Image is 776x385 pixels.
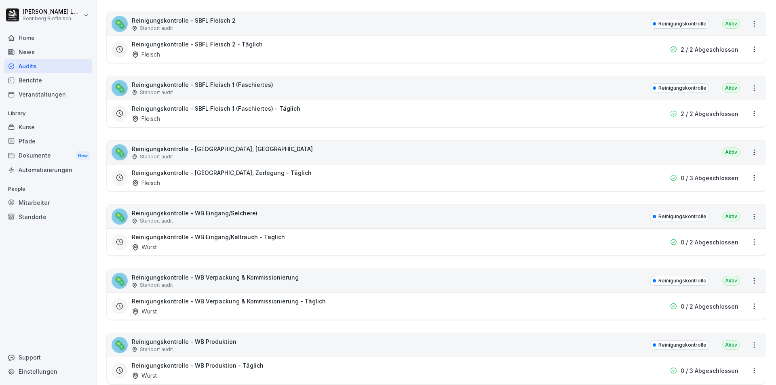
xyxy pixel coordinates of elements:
p: Standort audit [140,89,173,96]
a: Standorte [4,210,92,224]
p: [PERSON_NAME] Lumetsberger [23,8,82,15]
a: Kurse [4,120,92,134]
div: Support [4,350,92,364]
a: Veranstaltungen [4,87,92,101]
h3: Reinigungskontrolle - WB Eingang/Kaltrauch - Täglich [132,233,285,241]
p: 2 / 2 Abgeschlossen [681,45,738,54]
h3: Reinigungskontrolle - [GEOGRAPHIC_DATA], Zerlegung - Täglich [132,168,312,177]
a: Automatisierungen [4,163,92,177]
div: Aktiv [722,340,740,350]
p: 2 / 2 Abgeschlossen [681,109,738,118]
div: Dokumente [4,148,92,163]
a: Audits [4,59,92,73]
p: Sonnberg Biofleisch [23,16,82,21]
p: Reinigungskontrolle [658,341,706,349]
div: Fleisch [132,114,160,123]
div: Aktiv [722,212,740,221]
h3: Reinigungskontrolle - WB Verpackung & Kommissionierung - Täglich [132,297,326,305]
div: New [76,151,90,160]
div: Wurst [132,307,157,316]
p: Reinigungskontrolle [658,84,706,92]
p: Reinigungskontrolle - WB Eingang/Selcherei [132,209,257,217]
p: Library [4,107,92,120]
div: Aktiv [722,147,740,157]
p: Reinigungskontrolle - [GEOGRAPHIC_DATA], [GEOGRAPHIC_DATA] [132,145,313,153]
p: Reinigungskontrolle - WB Verpackung & Kommissionierung [132,273,299,282]
p: Standort audit [140,25,173,32]
div: Wurst [132,243,157,251]
h3: Reinigungskontrolle - WB Produktion - Täglich [132,361,264,370]
div: Aktiv [722,19,740,29]
div: 🦠 [112,80,128,96]
div: 🦠 [112,208,128,225]
div: 🦠 [112,273,128,289]
div: Fleisch [132,179,160,187]
div: Aktiv [722,83,740,93]
p: 0 / 3 Abgeschlossen [681,174,738,182]
div: 🦠 [112,144,128,160]
p: Standort audit [140,282,173,289]
p: Standort audit [140,346,173,353]
a: Pfade [4,134,92,148]
div: Fleisch [132,50,160,59]
p: People [4,183,92,196]
p: Standort audit [140,217,173,225]
div: 🦠 [112,337,128,353]
p: 0 / 2 Abgeschlossen [681,238,738,246]
a: Mitarbeiter [4,196,92,210]
div: Wurst [132,371,157,380]
p: Reinigungskontrolle [658,20,706,27]
h3: Reinigungskontrolle - SBFL Fleisch 1 (Faschiertes) - Täglich [132,104,300,113]
p: 0 / 2 Abgeschlossen [681,302,738,311]
p: Reinigungskontrolle [658,277,706,284]
p: Reinigungskontrolle [658,213,706,220]
div: 🦠 [112,16,128,32]
a: Berichte [4,73,92,87]
a: Einstellungen [4,364,92,379]
h3: Reinigungskontrolle - SBFL Fleisch 2 - Täglich [132,40,263,48]
a: News [4,45,92,59]
a: Home [4,31,92,45]
a: DokumenteNew [4,148,92,163]
div: Aktiv [722,276,740,286]
p: Reinigungskontrolle - SBFL Fleisch 2 [132,16,236,25]
p: 0 / 3 Abgeschlossen [681,366,738,375]
p: Reinigungskontrolle - WB Produktion [132,337,236,346]
p: Reinigungskontrolle - SBFL Fleisch 1 (Faschiertes) [132,80,273,89]
p: Standort audit [140,153,173,160]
